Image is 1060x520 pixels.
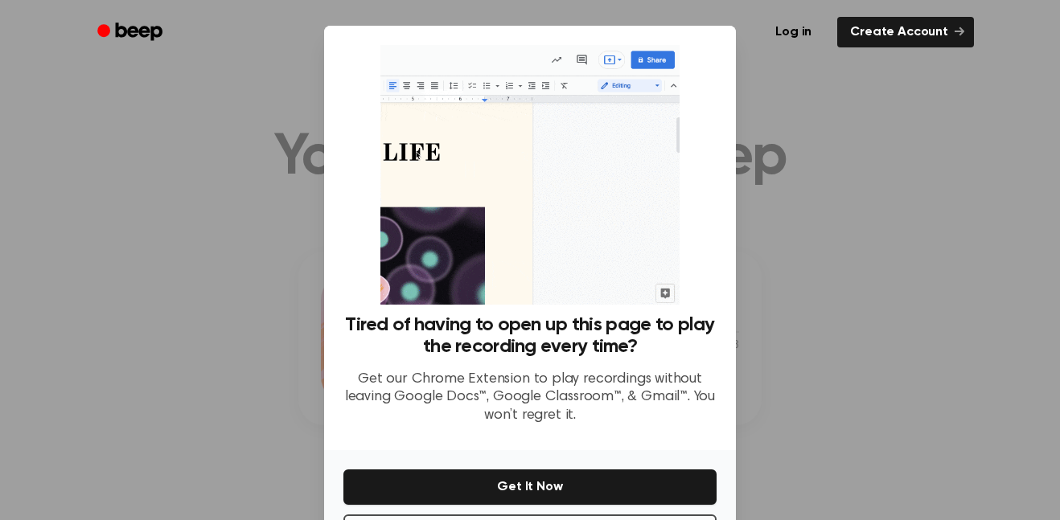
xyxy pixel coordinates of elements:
p: Get our Chrome Extension to play recordings without leaving Google Docs™, Google Classroom™, & Gm... [343,371,717,425]
a: Log in [759,14,828,51]
button: Get It Now [343,469,717,505]
img: Beep extension in action [380,45,679,305]
h3: Tired of having to open up this page to play the recording every time? [343,314,717,358]
a: Create Account [837,17,974,47]
a: Beep [86,17,177,48]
